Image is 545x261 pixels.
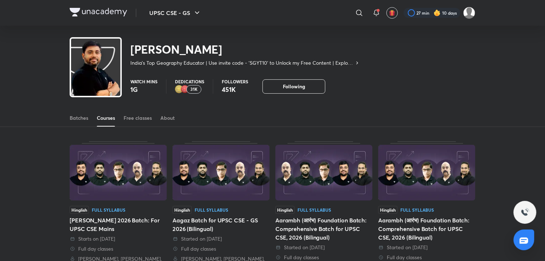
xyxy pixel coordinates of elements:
a: Batches [70,109,88,127]
button: Following [262,79,325,94]
div: Full day classes [172,245,270,252]
span: Hinglish [275,206,295,214]
img: educator badge2 [175,85,184,94]
img: Thumbnail [378,145,475,201]
img: SP [463,7,475,19]
div: Full Syllabus [400,208,434,212]
div: Courses [97,114,115,122]
div: Batches [70,114,88,122]
img: Thumbnail [275,145,372,201]
div: [PERSON_NAME] 2026 Batch: For UPSC CSE Mains [70,216,167,233]
span: Hinglish [378,206,397,214]
div: Full Syllabus [195,208,228,212]
a: Free classes [124,109,152,127]
img: class [71,40,120,109]
p: 1G [130,85,157,94]
span: Following [283,83,305,90]
p: Followers [222,79,248,84]
div: Full day classes [275,254,372,261]
div: Started on 8 Sep 2025 [172,235,270,242]
div: Full day classes [378,254,475,261]
a: Courses [97,109,115,127]
img: educator badge1 [181,85,189,94]
div: About [160,114,175,122]
div: Full Syllabus [92,208,125,212]
a: Company Logo [70,8,127,18]
img: avatar [389,10,395,16]
p: India's Top Geography Educator | Use invite code - 'SGYT10' to Unlock my Free Content | Explore t... [130,59,354,67]
span: Hinglish [70,206,89,214]
p: 31K [190,87,197,92]
p: Watch mins [130,79,157,84]
img: ttu [521,208,529,217]
img: streak [434,9,441,16]
span: Hinglish [172,206,192,214]
div: Full day classes [70,245,167,252]
a: About [160,109,175,127]
div: Free classes [124,114,152,122]
div: Aarambh (आरंभ) Foundation Batch: Comprehensive Batch for UPSC CSE, 2026 (Bilingual) [275,216,372,242]
div: Full Syllabus [297,208,331,212]
p: Dedications [175,79,204,84]
p: 451K [222,85,248,94]
img: Company Logo [70,8,127,16]
div: Aarambh (आरंभ) Foundation Batch: Comprehensive Batch for UPSC CSE, 2026 (Bilingual) [378,216,475,242]
img: Thumbnail [172,145,270,201]
img: Thumbnail [70,145,167,201]
button: avatar [386,7,398,19]
div: Starts on 3 Nov 2025 [70,235,167,242]
h2: [PERSON_NAME] [130,42,360,56]
div: Started on 29 Aug 2025 [275,244,372,251]
button: UPSC CSE - GS [145,6,206,20]
div: Aagaz Batch for UPSC CSE - GS 2026 (Bilingual) [172,216,270,233]
div: Started on 11 Aug 2025 [378,244,475,251]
